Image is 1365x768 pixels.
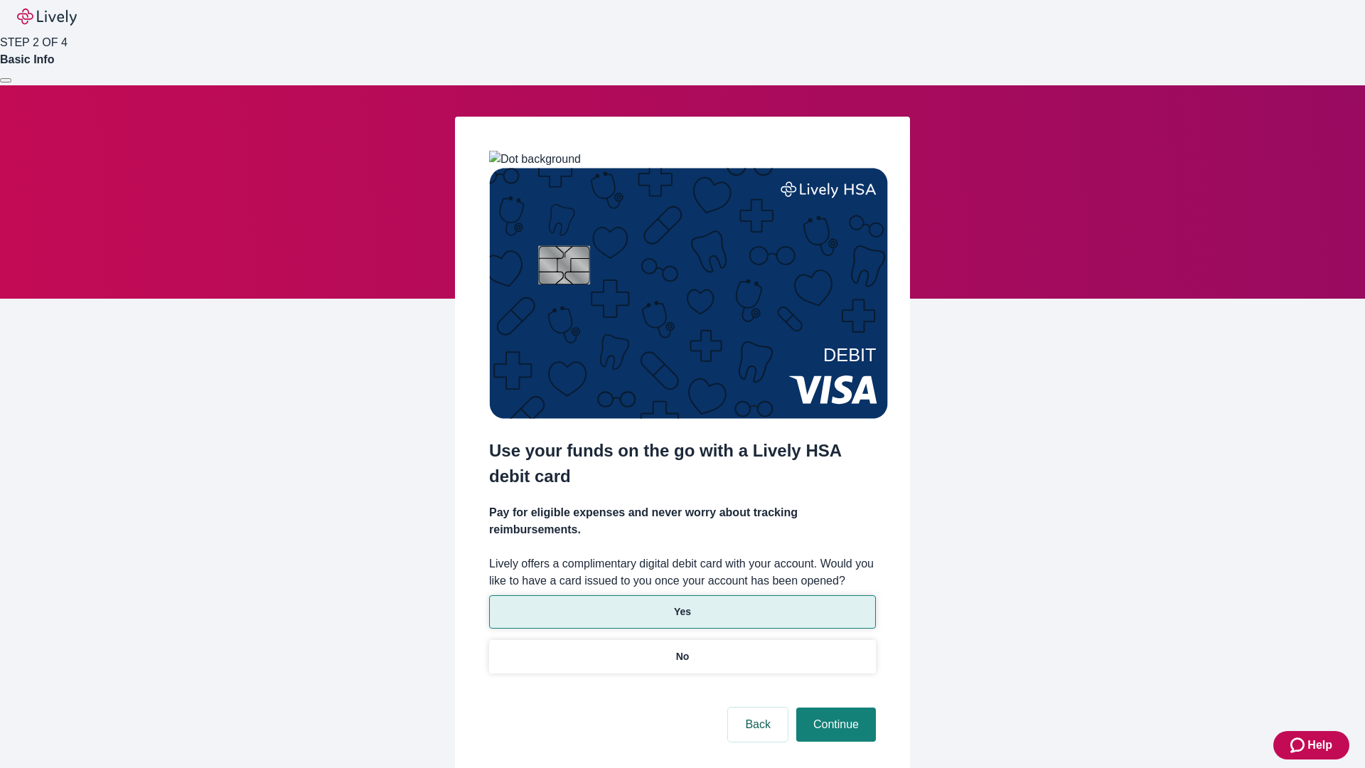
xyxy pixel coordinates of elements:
[489,168,888,419] img: Debit card
[489,438,876,489] h2: Use your funds on the go with a Lively HSA debit card
[489,640,876,673] button: No
[489,151,581,168] img: Dot background
[489,595,876,629] button: Yes
[674,604,691,619] p: Yes
[1290,737,1307,754] svg: Zendesk support icon
[1273,731,1349,759] button: Zendesk support iconHelp
[728,708,788,742] button: Back
[489,555,876,590] label: Lively offers a complimentary digital debit card with your account. Would you like to have a card...
[676,649,690,664] p: No
[17,9,77,26] img: Lively
[796,708,876,742] button: Continue
[1307,737,1332,754] span: Help
[489,504,876,538] h4: Pay for eligible expenses and never worry about tracking reimbursements.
